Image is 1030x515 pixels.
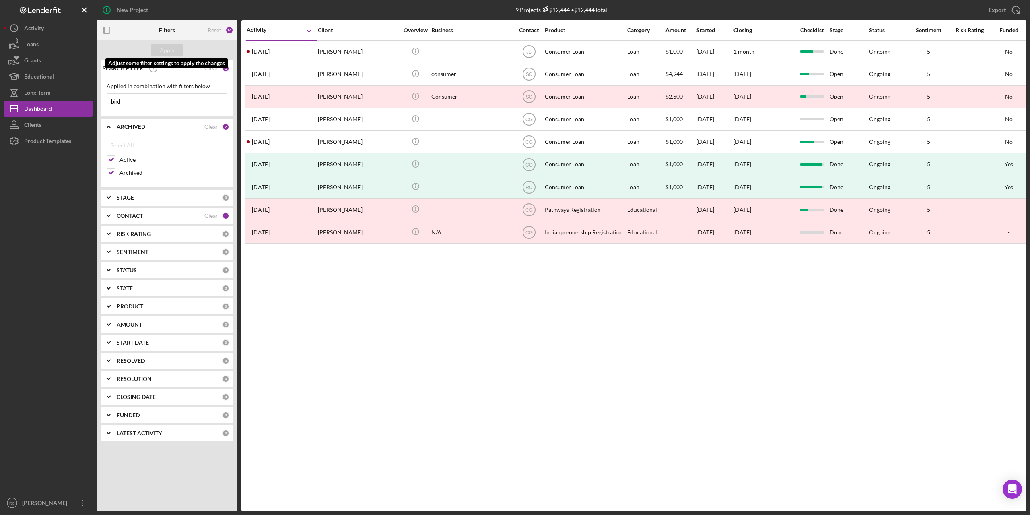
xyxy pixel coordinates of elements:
[318,154,398,175] div: [PERSON_NAME]
[204,124,218,130] div: Clear
[252,184,270,190] time: 2024-09-12 13:51
[4,20,93,36] button: Activity
[117,358,145,364] b: RESOLVED
[830,221,868,243] div: Done
[545,109,625,130] div: Consumer Loan
[991,27,1027,33] div: Funded
[991,207,1027,213] div: -
[117,285,133,292] b: STATE
[117,249,148,255] b: SENTIMENT
[117,124,145,130] b: ARCHIVED
[222,212,229,219] div: 11
[117,213,143,219] b: CONTACT
[991,161,1027,168] div: Yes
[733,206,751,213] time: [DATE]
[222,375,229,383] div: 0
[525,184,533,190] text: RC
[991,48,1027,55] div: No
[830,109,868,130] div: Open
[733,116,751,122] time: [DATE]
[665,41,696,62] div: $1,000
[665,86,696,108] div: $2,500
[696,131,733,153] div: [DATE]
[117,376,152,382] b: RESOLUTION
[9,501,15,505] text: RC
[24,101,52,119] div: Dashboard
[222,412,229,419] div: 0
[627,154,665,175] div: Loan
[247,27,282,33] div: Activity
[869,48,890,55] div: Ongoing
[4,101,93,117] a: Dashboard
[545,64,625,85] div: Consumer Loan
[431,86,512,108] div: Consumer
[107,83,227,89] div: Applied in combination with filters below
[4,117,93,133] a: Clients
[545,86,625,108] div: Consumer Loan
[991,229,1027,236] div: -
[222,321,229,328] div: 0
[733,27,794,33] div: Closing
[222,65,229,72] div: 1
[830,131,868,153] div: Open
[222,194,229,201] div: 0
[525,117,533,122] text: CG
[696,109,733,130] div: [DATE]
[151,44,183,56] button: Apply
[318,41,398,62] div: [PERSON_NAME]
[541,6,570,13] div: $12,444
[733,48,754,55] time: 1 month
[222,357,229,364] div: 0
[222,230,229,238] div: 0
[830,154,868,175] div: Done
[696,64,733,85] div: [DATE]
[318,221,398,243] div: [PERSON_NAME]
[431,27,512,33] div: Business
[4,495,93,511] button: RC[PERSON_NAME]
[545,199,625,220] div: Pathways Registration
[119,156,227,164] label: Active
[4,133,93,149] button: Product Templates
[696,41,733,62] div: [DATE]
[159,27,175,33] b: Filters
[117,394,156,400] b: CLOSING DATE
[252,116,270,122] time: 2025-05-23 15:58
[252,207,270,213] time: 2024-08-12 16:21
[117,194,134,201] b: STAGE
[24,36,39,54] div: Loans
[97,2,156,18] button: New Project
[545,41,625,62] div: Consumer Loan
[696,27,733,33] div: Started
[991,139,1027,145] div: No
[665,176,696,198] div: $1,000
[627,109,665,130] div: Loan
[160,44,175,56] div: Apply
[4,36,93,52] button: Loans
[733,161,751,168] div: [DATE]
[119,169,227,177] label: Archived
[222,267,229,274] div: 0
[111,137,134,153] div: Select All
[830,176,868,198] div: Done
[869,207,890,213] div: Ongoing
[4,85,93,101] a: Long-Term
[869,71,890,77] div: Ongoing
[1003,480,1022,499] div: Open Intercom Messenger
[869,161,890,168] div: Ongoing
[222,393,229,401] div: 0
[222,303,229,310] div: 0
[222,248,229,256] div: 0
[545,221,625,243] div: Indianprenuership Registration
[696,86,733,108] div: [DATE]
[627,131,665,153] div: Loan
[117,303,143,310] b: PRODUCT
[117,267,137,273] b: STATUS
[627,176,665,198] div: Loan
[222,123,229,130] div: 2
[318,27,398,33] div: Client
[20,495,72,513] div: [PERSON_NAME]
[733,70,751,77] time: [DATE]
[908,48,949,55] div: 5
[991,184,1027,190] div: Yes
[515,6,607,13] div: 9 Projects • $12,444 Total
